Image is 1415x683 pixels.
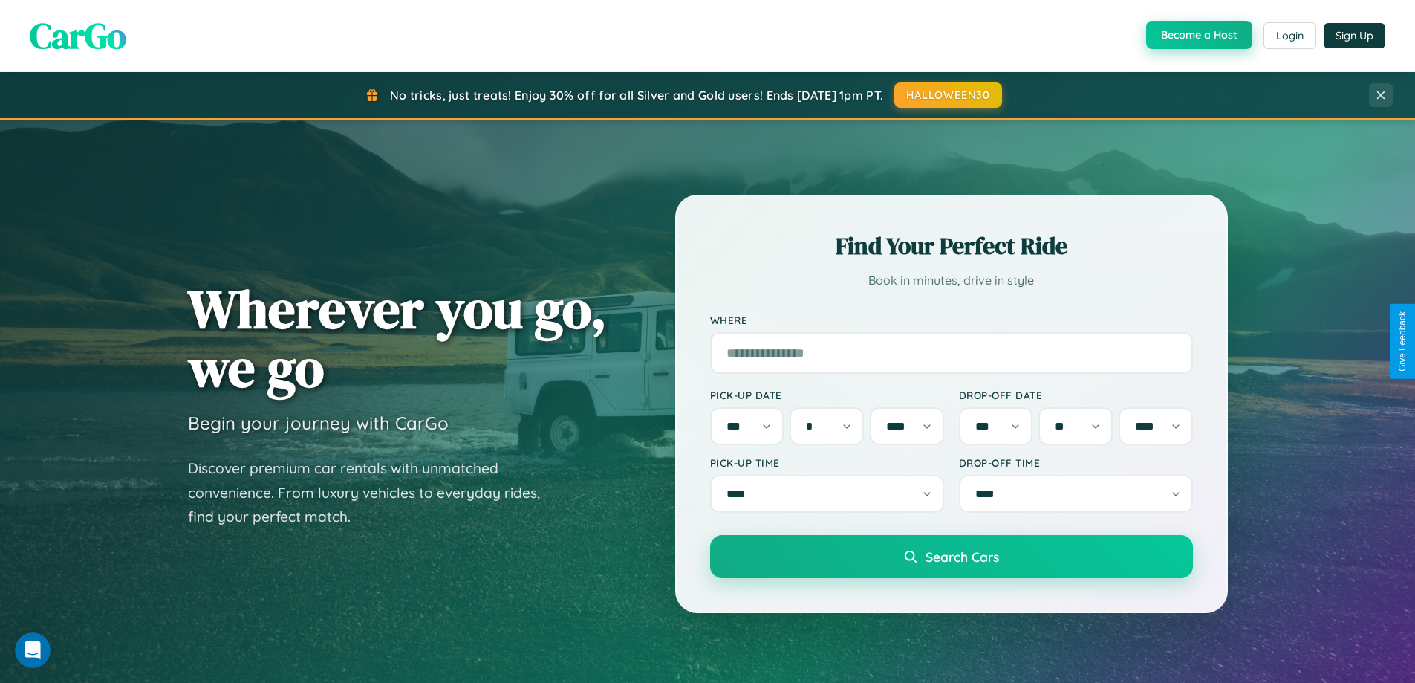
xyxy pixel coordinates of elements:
iframe: Intercom live chat [15,632,51,668]
button: Become a Host [1146,21,1252,49]
label: Drop-off Date [959,389,1193,401]
button: Search Cars [710,535,1193,578]
label: Pick-up Date [710,389,944,401]
p: Book in minutes, drive in style [710,270,1193,291]
h1: Wherever you go, we go [188,279,607,397]
h3: Begin your journey with CarGo [188,412,449,434]
button: Login [1263,22,1316,49]
div: Give Feedback [1397,311,1408,372]
p: Discover premium car rentals with unmatched convenience. From luxury vehicles to everyday rides, ... [188,456,559,529]
span: CarGo [30,11,126,60]
label: Pick-up Time [710,456,944,469]
label: Drop-off Time [959,456,1193,469]
span: No tricks, just treats! Enjoy 30% off for all Silver and Gold users! Ends [DATE] 1pm PT. [390,88,883,103]
span: Search Cars [926,548,999,565]
button: HALLOWEEN30 [894,82,1002,108]
h2: Find Your Perfect Ride [710,230,1193,262]
button: Sign Up [1324,23,1385,48]
label: Where [710,314,1193,326]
